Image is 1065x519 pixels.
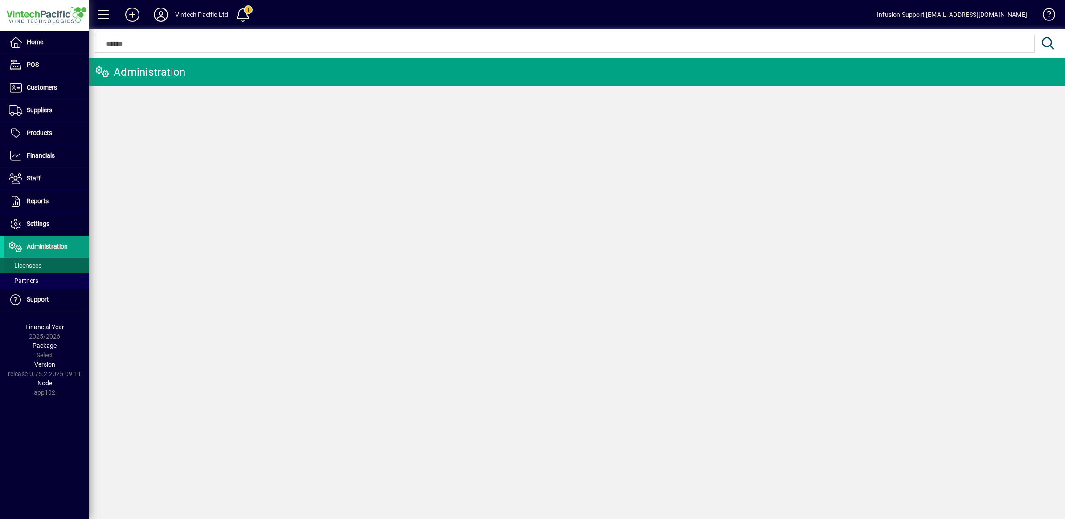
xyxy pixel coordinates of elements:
span: POS [27,61,39,68]
a: Customers [4,77,89,99]
span: Support [27,296,49,303]
a: Support [4,289,89,311]
span: Reports [27,197,49,204]
div: Administration [96,65,186,79]
div: Vintech Pacific Ltd [175,8,228,22]
button: Profile [147,7,175,23]
span: Products [27,129,52,136]
a: Reports [4,190,89,213]
span: Partners [9,277,38,284]
button: Add [118,7,147,23]
a: Partners [4,273,89,288]
a: Home [4,31,89,53]
span: Home [27,38,43,45]
a: Settings [4,213,89,235]
span: Package [33,342,57,349]
span: Licensees [9,262,41,269]
span: Node [37,380,52,387]
a: Licensees [4,258,89,273]
a: Products [4,122,89,144]
span: Version [34,361,55,368]
a: POS [4,54,89,76]
a: Financials [4,145,89,167]
a: Staff [4,168,89,190]
span: Administration [27,243,68,250]
div: Infusion Support [EMAIL_ADDRESS][DOMAIN_NAME] [877,8,1027,22]
a: Suppliers [4,99,89,122]
span: Financials [27,152,55,159]
a: Knowledge Base [1036,2,1054,31]
span: Settings [27,220,49,227]
span: Customers [27,84,57,91]
span: Financial Year [25,323,64,331]
span: Suppliers [27,106,52,114]
span: Staff [27,175,41,182]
